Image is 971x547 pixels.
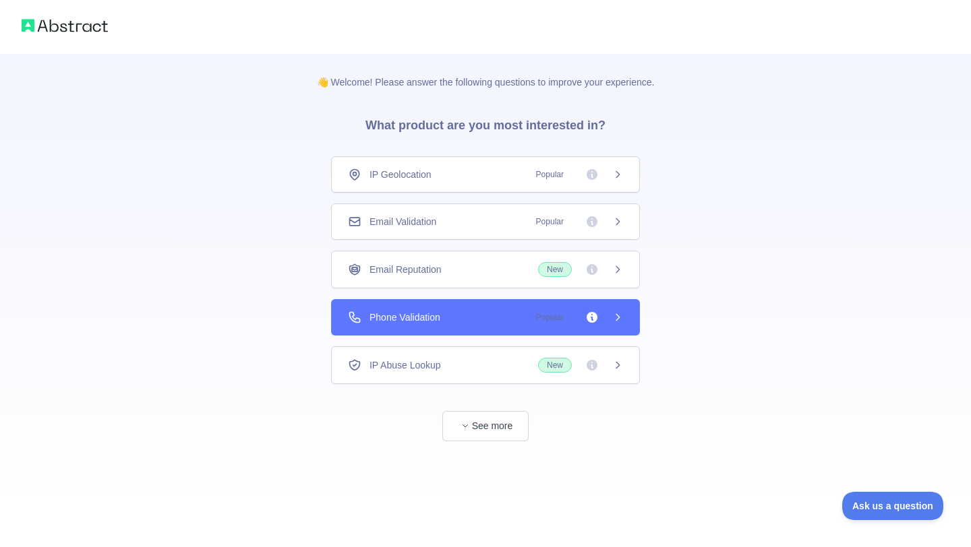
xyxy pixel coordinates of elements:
[528,215,572,228] span: Popular
[22,16,108,35] img: Abstract logo
[370,168,432,181] span: IP Geolocation
[538,358,572,373] span: New
[538,262,572,277] span: New
[344,89,627,156] h3: What product are you most interested in?
[442,411,529,441] button: See more
[528,311,572,324] span: Popular
[370,263,442,276] span: Email Reputation
[370,358,441,372] span: IP Abuse Lookup
[370,215,436,228] span: Email Validation
[295,54,676,89] p: 👋 Welcome! Please answer the following questions to improve your experience.
[370,311,440,324] span: Phone Validation
[528,168,572,181] span: Popular
[842,492,944,520] iframe: Toggle Customer Support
